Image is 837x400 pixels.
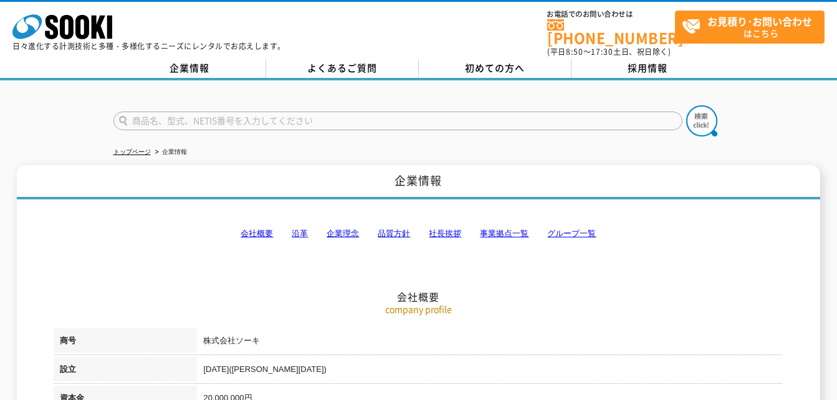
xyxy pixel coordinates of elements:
[480,229,529,238] a: 事業拠点一覧
[197,357,783,386] td: [DATE]([PERSON_NAME][DATE])
[378,229,410,238] a: 品質方針
[197,328,783,357] td: 株式会社ソーキ
[429,229,461,238] a: 社長挨拶
[675,11,825,44] a: お見積り･お問い合わせはこちら
[547,11,675,18] span: お電話でのお問い合わせは
[17,165,820,199] h1: 企業情報
[113,148,151,155] a: トップページ
[327,229,359,238] a: 企業理念
[12,42,285,50] p: 日々進化する計測技術と多種・多様化するニーズにレンタルでお応えします。
[591,46,613,57] span: 17:30
[707,14,812,29] strong: お見積り･お問い合わせ
[153,146,187,159] li: 企業情報
[547,19,675,45] a: [PHONE_NUMBER]
[682,11,824,42] span: はこちら
[419,59,572,78] a: 初めての方へ
[566,46,583,57] span: 8:50
[572,59,724,78] a: 採用情報
[266,59,419,78] a: よくあるご質問
[465,61,525,75] span: 初めての方へ
[113,59,266,78] a: 企業情報
[54,303,783,316] p: company profile
[113,112,682,130] input: 商品名、型式、NETIS番号を入力してください
[292,229,308,238] a: 沿革
[54,328,197,357] th: 商号
[241,229,273,238] a: 会社概要
[54,357,197,386] th: 設立
[547,229,596,238] a: グループ一覧
[54,166,783,303] h2: 会社概要
[686,105,717,136] img: btn_search.png
[547,46,671,57] span: (平日 ～ 土日、祝日除く)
